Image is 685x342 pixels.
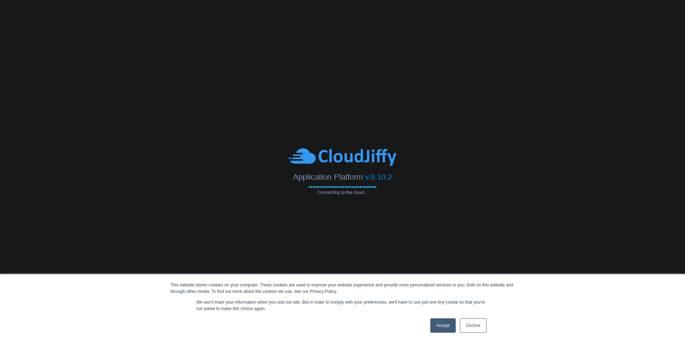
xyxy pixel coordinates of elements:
[365,172,392,181] span: v.8.10.2
[293,172,363,181] span: Application Platform
[430,318,456,333] a: Accept
[460,318,487,333] a: Decline
[308,190,377,195] span: Connecting to the cloud...
[171,282,514,295] div: This website stores cookies on your computer. These cookies are used to improve your website expe...
[196,299,489,312] p: We won't track your information when you visit our site. But in order to comply with your prefere...
[289,147,396,167] img: CloudJiffy-Blue.svg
